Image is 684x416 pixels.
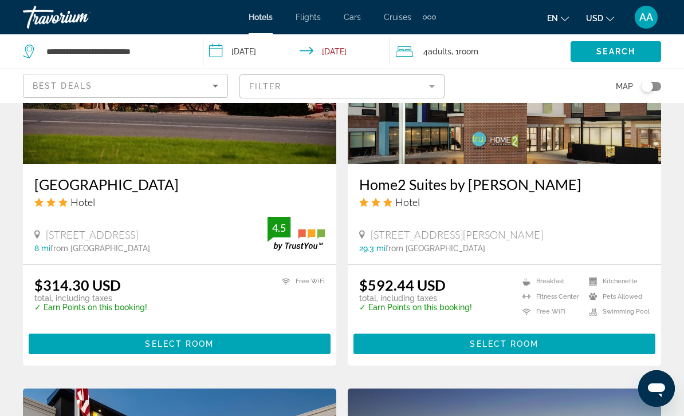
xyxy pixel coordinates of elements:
[451,43,478,60] span: , 1
[70,196,95,208] span: Hotel
[359,276,446,294] ins: $592.44 USD
[517,292,583,302] li: Fitness Center
[571,41,661,62] button: Search
[359,196,650,208] div: 3 star Hotel
[390,34,571,69] button: Travelers: 4 adults, 0 children
[276,276,325,286] li: Free WiFi
[33,79,218,93] mat-select: Sort by
[517,307,583,317] li: Free WiFi
[34,303,147,312] p: ✓ Earn Points on this booking!
[145,339,214,348] span: Select Room
[203,34,390,69] button: Check-in date: Sep 22, 2025 Check-out date: Sep 25, 2025
[395,196,420,208] span: Hotel
[384,13,411,22] a: Cruises
[296,13,321,22] a: Flights
[359,176,650,193] a: Home2 Suites by [PERSON_NAME]
[428,47,451,56] span: Adults
[596,47,635,56] span: Search
[583,276,650,286] li: Kitchenette
[459,47,478,56] span: Room
[268,221,290,235] div: 4.5
[386,244,485,253] span: from [GEOGRAPHIC_DATA]
[638,370,675,407] iframe: Button to launch messaging window
[34,294,147,303] p: total, including taxes
[353,334,655,354] button: Select Room
[423,43,451,60] span: 4
[359,244,386,253] span: 29.3 mi
[33,81,92,90] span: Best Deals
[547,14,558,23] span: en
[586,10,614,26] button: Change currency
[239,74,445,99] button: Filter
[34,244,50,253] span: 8 mi
[639,11,653,23] span: AA
[34,276,121,294] ins: $314.30 USD
[359,294,472,303] p: total, including taxes
[50,244,150,253] span: from [GEOGRAPHIC_DATA]
[29,334,331,354] button: Select Room
[470,339,538,348] span: Select Room
[583,292,650,302] li: Pets Allowed
[583,307,650,317] li: Swimming Pool
[359,303,472,312] p: ✓ Earn Points on this booking!
[371,228,543,241] span: [STREET_ADDRESS][PERSON_NAME]
[46,228,138,241] span: [STREET_ADDRESS]
[353,336,655,349] a: Select Room
[633,81,661,92] button: Toggle map
[586,14,603,23] span: USD
[423,8,436,26] button: Extra navigation items
[29,336,331,349] a: Select Room
[517,276,583,286] li: Breakfast
[547,10,569,26] button: Change language
[249,13,273,22] a: Hotels
[631,5,661,29] button: User Menu
[34,176,325,193] a: [GEOGRAPHIC_DATA]
[23,2,137,32] a: Travorium
[268,217,325,251] img: trustyou-badge.svg
[344,13,361,22] a: Cars
[34,196,325,208] div: 3 star Hotel
[616,78,633,94] span: Map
